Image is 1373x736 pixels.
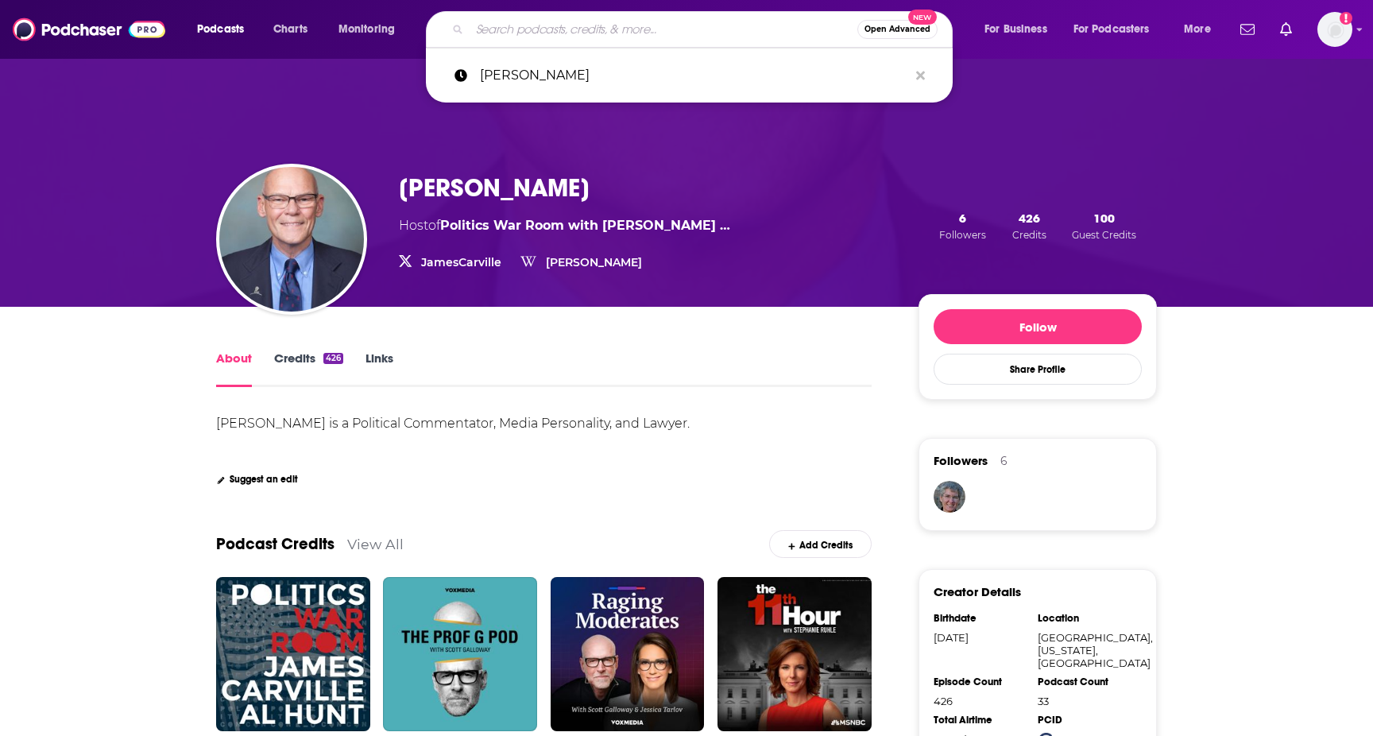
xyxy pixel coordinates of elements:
div: Birthdate [934,612,1027,625]
span: For Podcasters [1073,18,1150,41]
div: 426 [934,695,1027,707]
a: [PERSON_NAME] [426,55,953,96]
div: Podcast Count [1038,676,1131,688]
div: 33 [1038,695,1131,707]
span: Host [399,218,428,233]
button: 426Credits [1008,210,1051,242]
div: Episode Count [934,676,1027,688]
div: PCID [1038,714,1131,726]
h1: [PERSON_NAME] [399,172,590,203]
button: open menu [1173,17,1231,42]
div: [PERSON_NAME] is a Political Commentator, Media Personality, and Lawyer. [216,416,690,431]
span: More [1184,18,1211,41]
span: Logged in as ryanberni [1317,12,1352,47]
p: james carville [480,55,908,96]
a: Suggest an edit [216,474,298,485]
div: [GEOGRAPHIC_DATA], [US_STATE], [GEOGRAPHIC_DATA] [1038,631,1131,669]
div: Total Airtime [934,714,1027,726]
a: View All [347,536,404,552]
span: Followers [939,229,986,241]
a: Politics War Room with James Carville & Al Hunt [440,218,730,233]
input: Search podcasts, credits, & more... [470,17,857,42]
img: User Profile [1317,12,1352,47]
h3: Creator Details [934,584,1021,599]
button: Share Profile [934,354,1142,385]
a: [PERSON_NAME] [546,255,642,269]
img: James Carville [219,167,364,312]
div: 426 [323,353,343,364]
div: 6 [1000,454,1008,468]
a: Add Credits [769,530,872,558]
span: Podcasts [197,18,244,41]
a: JamesCarville [421,255,501,269]
div: [DATE] [934,631,1027,644]
button: Open AdvancedNew [857,20,938,39]
div: Search podcasts, credits, & more... [441,11,968,48]
button: open menu [186,17,265,42]
button: 100Guest Credits [1067,210,1141,242]
button: Show profile menu [1317,12,1352,47]
span: Followers [934,453,988,468]
span: Open Advanced [864,25,930,33]
button: open menu [1063,17,1173,42]
button: open menu [327,17,416,42]
a: Show notifications dropdown [1274,16,1298,43]
a: Podcast Credits [216,534,335,554]
span: For Business [984,18,1047,41]
img: Podchaser - Follow, Share and Rate Podcasts [13,14,165,45]
svg: Add a profile image [1340,12,1352,25]
a: About [216,351,252,387]
img: stiep6133 [934,481,965,513]
div: Location [1038,612,1131,625]
span: Monitoring [338,18,395,41]
button: Follow [934,309,1142,344]
span: of [428,218,730,233]
button: open menu [973,17,1067,42]
button: 6Followers [934,210,991,242]
span: Guest Credits [1072,229,1136,241]
a: Charts [263,17,317,42]
span: New [908,10,937,25]
a: Show notifications dropdown [1234,16,1261,43]
span: 6 [959,211,966,226]
span: Charts [273,18,307,41]
span: 426 [1019,211,1040,226]
a: Credits426 [274,351,343,387]
span: 100 [1093,211,1115,226]
a: Links [365,351,393,387]
span: Credits [1012,229,1046,241]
